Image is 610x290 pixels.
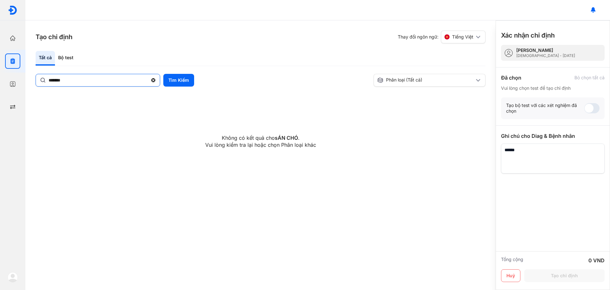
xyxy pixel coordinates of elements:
img: logo [8,272,18,282]
div: [DEMOGRAPHIC_DATA] - [DATE] [516,53,575,58]
span: Tiếng Việt [452,34,473,40]
div: Ghi chú cho Diag & Bệnh nhân [501,132,605,140]
div: Tổng cộng [501,257,523,264]
div: Tất cả [36,51,55,66]
div: [PERSON_NAME] [516,47,575,53]
button: Huỷ [501,269,520,282]
button: Tạo chỉ định [524,269,605,282]
div: Tạo bộ test với các xét nghiệm đã chọn [506,103,584,114]
div: 0 VND [588,257,605,264]
div: Thay đổi ngôn ngữ: [398,31,485,43]
div: Đã chọn [501,74,521,81]
div: Phân loại (Tất cả) [377,77,474,83]
p: Vui lòng kiểm tra lại hoặc chọn Phân loại khác [36,141,485,148]
p: Không có kết quả cho . [36,134,485,141]
h3: Tạo chỉ định [36,32,72,41]
div: Bỏ chọn tất cả [574,75,605,81]
span: sÁN CHÓ [275,135,298,141]
div: Vui lòng chọn test để tạo chỉ định [501,85,605,91]
div: Bộ test [55,51,77,66]
img: logo [8,5,17,15]
h3: Xác nhận chỉ định [501,31,555,40]
button: Tìm Kiếm [163,74,194,87]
